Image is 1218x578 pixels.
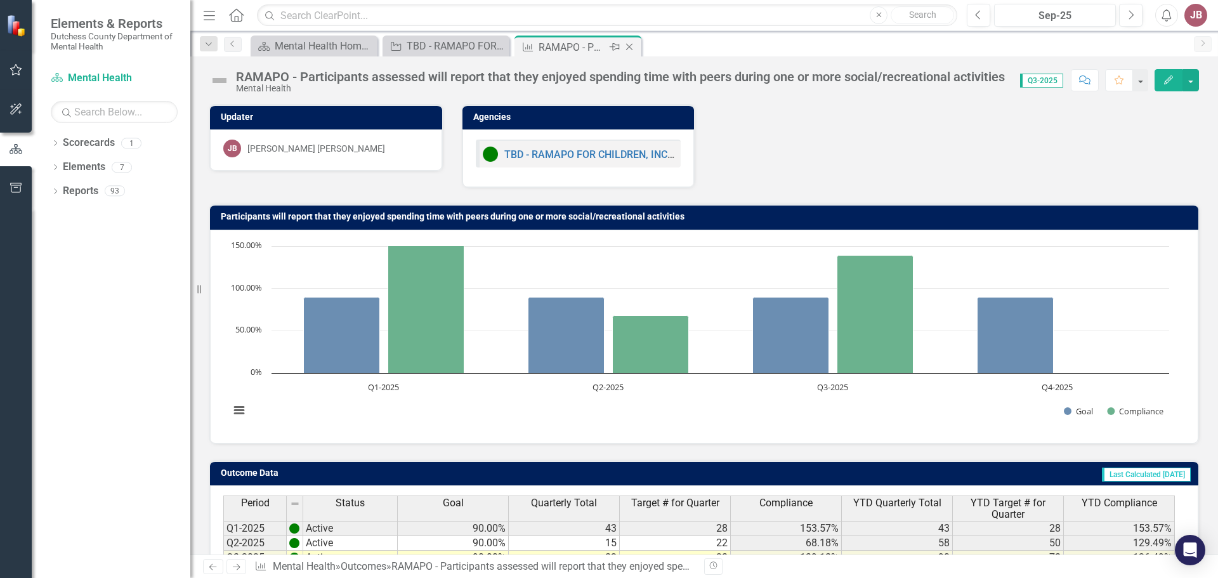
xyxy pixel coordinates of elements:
[391,560,994,572] div: RAMAPO - Participants assessed will report that they enjoyed spending time with peers during one ...
[290,499,300,509] img: 8DAGhfEEPCf229AAAAAElFTkSuQmCC
[1064,405,1093,417] button: Show Goal
[386,38,506,54] a: TBD - RAMAPO FOR CHILDREN, INC. - APG Funds FKA 19912
[241,497,270,509] span: Period
[289,538,299,548] img: vxUKiH+t4DB4Dlbf9nNoqvUz9g3YKO8hfrLxWcNDrLJ4jvweb+hBW2lgkewAAAABJRU5ErkJggg==
[51,31,178,52] small: Dutchess County Department of Mental Health
[1082,497,1157,509] span: YTD Compliance
[336,497,365,509] span: Status
[953,536,1064,551] td: 50
[112,162,132,173] div: 7
[368,381,399,393] text: Q1-2025
[223,240,1185,430] div: Chart. Highcharts interactive chart.
[999,8,1111,23] div: Sep-25
[528,297,605,373] path: Q2-2025, 90. Goal.
[731,551,842,565] td: 139.13%
[539,39,606,55] div: RAMAPO - Participants assessed will report that they enjoyed spending time with peers during one ...
[398,551,509,565] td: 90.00%
[275,38,374,54] div: Mental Health Home Page
[1102,468,1191,482] span: Last Calculated [DATE]
[341,560,386,572] a: Outcomes
[1107,405,1163,417] button: Show Compliance
[953,521,1064,536] td: 28
[236,84,1005,93] div: Mental Health
[1064,551,1175,565] td: 126.49%
[1184,4,1207,27] button: JB
[1042,381,1073,393] text: Q4-2025
[223,536,287,551] td: Q2-2025
[731,521,842,536] td: 153.57%
[223,140,241,157] div: JB
[304,297,1054,373] g: Goal, bar series 1 of 2 with 4 bars.
[221,112,436,122] h3: Updater
[398,521,509,536] td: 90.00%
[891,6,954,24] button: Search
[51,16,178,31] span: Elements & Reports
[105,186,125,197] div: 93
[837,255,913,373] path: Q3-2025, 139.13043478. Compliance.
[254,560,695,574] div: » »
[63,184,98,199] a: Reports
[257,4,957,27] input: Search ClearPoint...
[509,536,620,551] td: 15
[631,497,719,509] span: Target # for Quarter
[289,523,299,534] img: vxUKiH+t4DB4Dlbf9nNoqvUz9g3YKO8hfrLxWcNDrLJ4jvweb+hBW2lgkewAAAABJRU5ErkJggg==
[51,101,178,123] input: Search Below...
[759,497,813,509] span: Compliance
[254,38,374,54] a: Mental Health Home Page
[842,551,953,565] td: 90
[303,521,398,536] td: Active
[303,551,398,565] td: Active
[1175,535,1205,565] div: Open Intercom Messenger
[63,160,105,174] a: Elements
[978,297,1054,373] path: Q4-2025, 90. Goal.
[303,536,398,551] td: Active
[223,551,287,565] td: Q3-2025
[304,297,380,373] path: Q1-2025, 90. Goal.
[443,497,464,509] span: Goal
[1064,521,1175,536] td: 153.57%
[620,536,731,551] td: 22
[221,468,600,478] h3: Outcome Data
[273,560,336,572] a: Mental Health
[509,551,620,565] td: 32
[223,521,287,536] td: Q1-2025
[731,536,842,551] td: 68.18%
[1064,536,1175,551] td: 129.49%
[504,148,782,161] a: TBD - RAMAPO FOR CHILDREN, INC. - APG Funds FKA 19912
[223,240,1175,430] svg: Interactive chart
[231,239,262,251] text: 150.00%
[953,551,1064,565] td: 73
[51,71,178,86] a: Mental Health
[407,38,506,54] div: TBD - RAMAPO FOR CHILDREN, INC. - APG Funds FKA 19912
[231,282,262,293] text: 100.00%
[483,147,498,162] img: Active
[251,366,262,378] text: 0%
[620,551,731,565] td: 23
[289,553,299,563] img: vxUKiH+t4DB4Dlbf9nNoqvUz9g3YKO8hfrLxWcNDrLJ4jvweb+hBW2lgkewAAAABJRU5ErkJggg==
[994,4,1116,27] button: Sep-25
[221,212,1192,221] h3: Participants will report that they enjoyed spending time with peers during one or more social/rec...
[909,10,936,20] span: Search
[388,243,1058,373] g: Compliance, bar series 2 of 2 with 4 bars.
[1020,74,1063,88] span: Q3-2025
[247,142,385,155] div: [PERSON_NAME] [PERSON_NAME]
[230,402,248,419] button: View chart menu, Chart
[531,497,597,509] span: Quarterly Total
[955,497,1061,520] span: YTD Target # for Quarter
[817,381,848,393] text: Q3-2025
[388,243,464,373] path: Q1-2025, 153.57142857. Compliance.
[121,138,141,148] div: 1
[63,136,115,150] a: Scorecards
[398,536,509,551] td: 90.00%
[509,521,620,536] td: 43
[235,324,262,335] text: 50.00%
[842,536,953,551] td: 58
[209,70,230,91] img: Not Defined
[236,70,1005,84] div: RAMAPO - Participants assessed will report that they enjoyed spending time with peers during one ...
[593,381,624,393] text: Q2-2025
[842,521,953,536] td: 43
[613,315,689,373] path: Q2-2025, 68.18181818. Compliance.
[473,112,688,122] h3: Agencies
[853,497,941,509] span: YTD Quarterly Total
